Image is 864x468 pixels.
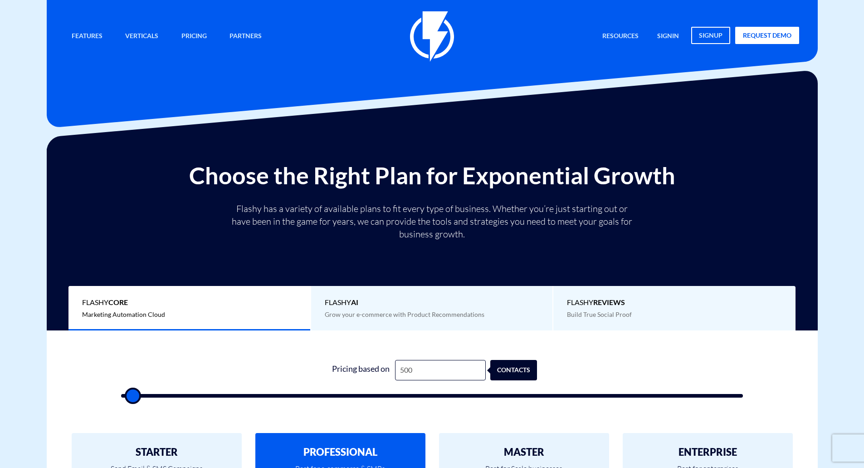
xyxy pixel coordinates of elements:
div: contacts [495,360,542,380]
a: Pricing [175,27,214,46]
b: REVIEWS [593,298,625,306]
span: Flashy [567,297,782,308]
span: Flashy [325,297,539,308]
div: Pricing based on [327,360,395,380]
a: signin [650,27,686,46]
h2: Choose the Right Plan for Exponential Growth [54,163,811,188]
span: Grow your e-commerce with Product Recommendations [325,310,484,318]
a: Resources [596,27,645,46]
b: Core [108,298,128,306]
h2: MASTER [453,447,596,458]
a: Features [65,27,109,46]
p: Flashy has a variety of available plans to fit every type of business. Whether you’re just starti... [228,202,636,241]
span: Marketing Automation Cloud [82,310,165,318]
span: Flashy [82,297,297,308]
h2: STARTER [85,447,228,458]
a: signup [691,27,730,44]
a: request demo [735,27,799,44]
b: AI [351,298,358,306]
a: Partners [223,27,268,46]
span: Build True Social Proof [567,310,632,318]
h2: PROFESSIONAL [269,447,412,458]
a: Verticals [118,27,165,46]
h2: ENTERPRISE [636,447,779,458]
